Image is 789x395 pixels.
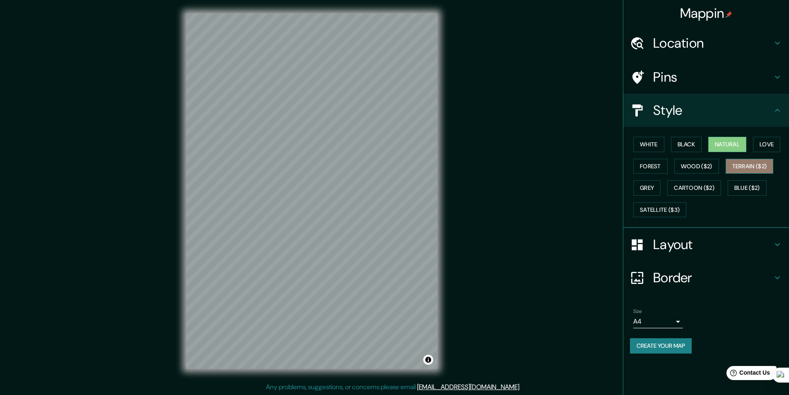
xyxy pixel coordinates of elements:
div: . [521,382,522,392]
button: Blue ($2) [728,180,767,196]
p: Any problems, suggestions, or concerns please email . [266,382,521,392]
div: . [522,382,524,392]
button: Satellite ($3) [633,202,686,218]
h4: Pins [653,69,772,85]
button: Natural [708,137,746,152]
button: Terrain ($2) [726,159,774,174]
div: Style [623,94,789,127]
div: Location [623,27,789,60]
div: Pins [623,61,789,94]
button: White [633,137,664,152]
img: pin-icon.png [726,11,732,18]
div: Border [623,261,789,294]
div: Layout [623,228,789,261]
button: Toggle attribution [423,355,433,365]
div: A4 [633,315,683,328]
canvas: Map [186,13,437,369]
a: [EMAIL_ADDRESS][DOMAIN_NAME] [417,383,519,391]
label: Size [633,308,642,315]
button: Love [753,137,780,152]
h4: Mappin [680,5,733,22]
button: Grey [633,180,661,196]
h4: Border [653,269,772,286]
button: Create your map [630,338,692,354]
h4: Style [653,102,772,119]
button: Wood ($2) [674,159,719,174]
button: Cartoon ($2) [667,180,721,196]
button: Forest [633,159,668,174]
h4: Layout [653,236,772,253]
button: Black [671,137,702,152]
iframe: Help widget launcher [715,363,780,386]
h4: Location [653,35,772,51]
